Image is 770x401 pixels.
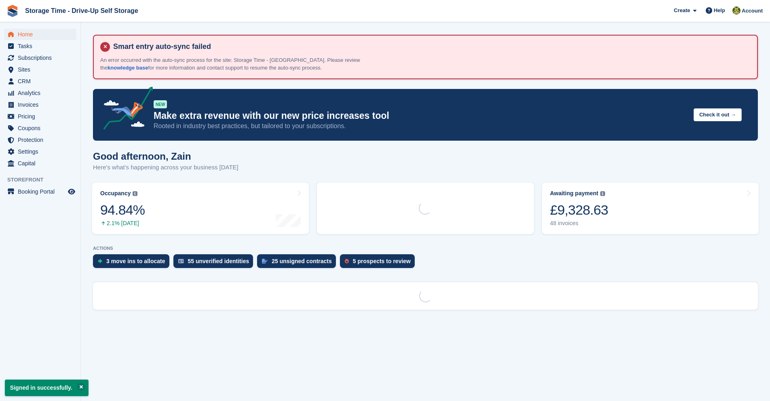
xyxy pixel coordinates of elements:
[4,134,76,146] a: menu
[18,99,66,110] span: Invoices
[93,254,173,272] a: 3 move ins to allocate
[542,183,759,234] a: Awaiting payment £9,328.63 48 invoices
[67,187,76,196] a: Preview store
[4,99,76,110] a: menu
[7,176,80,184] span: Storefront
[18,29,66,40] span: Home
[93,151,238,162] h1: Good afternoon, Zain
[18,76,66,87] span: CRM
[92,183,309,234] a: Occupancy 94.84% 2.1% [DATE]
[18,134,66,146] span: Protection
[22,4,141,17] a: Storage Time - Drive-Up Self Storage
[4,76,76,87] a: menu
[4,29,76,40] a: menu
[18,52,66,63] span: Subscriptions
[18,111,66,122] span: Pricing
[345,259,349,264] img: prospect-51fa495bee0391a8d652442698ab0144808aea92771e9ea1ae160a38d050c398.svg
[18,40,66,52] span: Tasks
[714,6,725,15] span: Help
[98,259,102,264] img: move_ins_to_allocate_icon-fdf77a2bb77ea45bf5b3d319d69a93e2d87916cf1d5bf7949dd705db3b84f3ca.svg
[600,191,605,196] img: icon-info-grey-7440780725fd019a000dd9b08b2336e03edf1995a4989e88bcd33f0948082b44.svg
[154,122,687,131] p: Rooted in industry best practices, but tailored to your subscriptions.
[173,254,257,272] a: 55 unverified identities
[5,380,89,396] p: Signed in successfully.
[18,186,66,197] span: Booking Portal
[100,56,383,72] p: An error occurred with the auto-sync process for the site: Storage Time - [GEOGRAPHIC_DATA]. Plea...
[100,190,131,197] div: Occupancy
[4,87,76,99] a: menu
[4,122,76,134] a: menu
[93,246,758,251] p: ACTIONS
[100,220,145,227] div: 2.1% [DATE]
[108,65,148,71] a: knowledge base
[4,52,76,63] a: menu
[550,190,599,197] div: Awaiting payment
[694,108,742,122] button: Check it out →
[4,186,76,197] a: menu
[353,258,411,264] div: 5 prospects to review
[257,254,340,272] a: 25 unsigned contracts
[550,220,608,227] div: 48 invoices
[4,111,76,122] a: menu
[18,64,66,75] span: Sites
[4,146,76,157] a: menu
[732,6,740,15] img: Zain Sarwar
[4,40,76,52] a: menu
[18,122,66,134] span: Coupons
[550,202,608,218] div: £9,328.63
[178,259,184,264] img: verify_identity-adf6edd0f0f0b5bbfe63781bf79b02c33cf7c696d77639b501bdc392416b5a36.svg
[97,87,153,133] img: price-adjustments-announcement-icon-8257ccfd72463d97f412b2fc003d46551f7dbcb40ab6d574587a9cd5c0d94...
[262,259,268,264] img: contract_signature_icon-13c848040528278c33f63329250d36e43548de30e8caae1d1a13099fd9432cc5.svg
[188,258,249,264] div: 55 unverified identities
[6,5,19,17] img: stora-icon-8386f47178a22dfd0bd8f6a31ec36ba5ce8667c1dd55bd0f319d3a0aa187defe.svg
[154,100,167,108] div: NEW
[4,158,76,169] a: menu
[18,87,66,99] span: Analytics
[106,258,165,264] div: 3 move ins to allocate
[674,6,690,15] span: Create
[110,42,751,51] h4: Smart entry auto-sync failed
[133,191,137,196] img: icon-info-grey-7440780725fd019a000dd9b08b2336e03edf1995a4989e88bcd33f0948082b44.svg
[340,254,419,272] a: 5 prospects to review
[742,7,763,15] span: Account
[18,146,66,157] span: Settings
[154,110,687,122] p: Make extra revenue with our new price increases tool
[4,64,76,75] a: menu
[18,158,66,169] span: Capital
[93,163,238,172] p: Here's what's happening across your business [DATE]
[100,202,145,218] div: 94.84%
[272,258,332,264] div: 25 unsigned contracts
